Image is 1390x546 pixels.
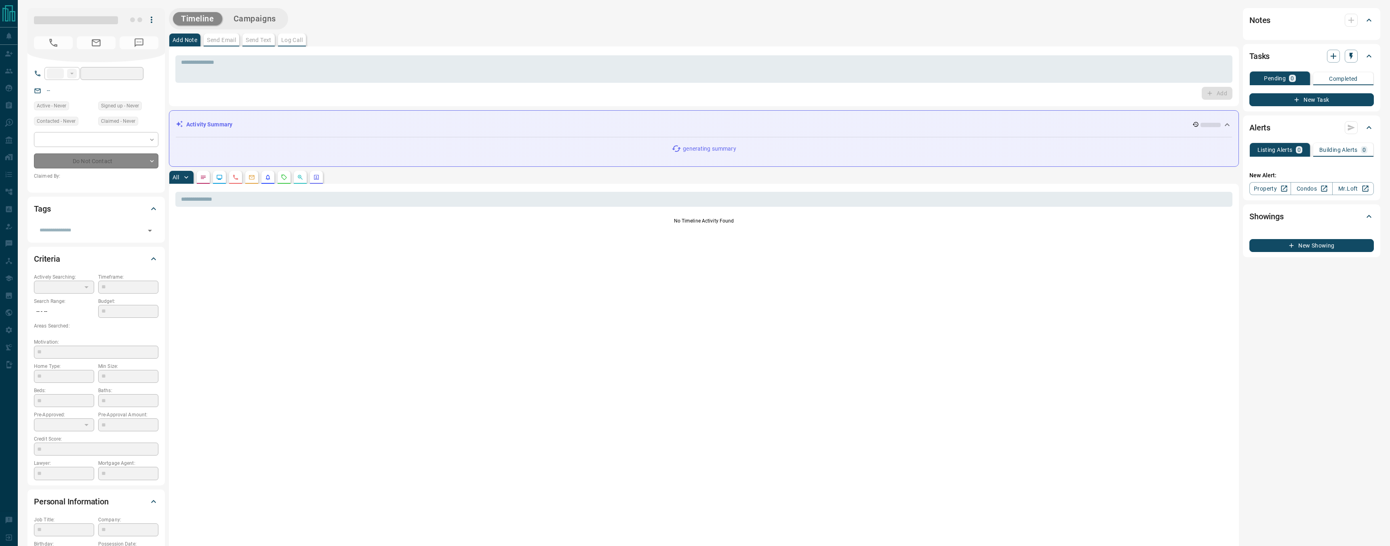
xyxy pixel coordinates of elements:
[34,305,94,318] p: -- - --
[34,322,158,330] p: Areas Searched:
[120,36,158,49] span: No Number
[1329,76,1358,82] p: Completed
[34,298,94,305] p: Search Range:
[186,120,232,129] p: Activity Summary
[1249,10,1374,30] div: Notes
[1249,14,1270,27] h2: Notes
[34,153,158,168] div: Do Not Contact
[1249,210,1284,223] h2: Showings
[173,37,197,43] p: Add Note
[1249,118,1374,137] div: Alerts
[98,460,158,467] p: Mortgage Agent:
[173,174,179,180] p: All
[34,199,158,218] div: Tags
[98,387,158,394] p: Baths:
[1319,147,1358,153] p: Building Alerts
[34,411,94,418] p: Pre-Approved:
[98,516,158,523] p: Company:
[34,363,94,370] p: Home Type:
[1363,147,1366,153] p: 0
[1332,182,1374,195] a: Mr.Loft
[34,202,51,215] h2: Tags
[175,217,1232,225] p: No Timeline Activity Found
[34,273,94,281] p: Actively Searching:
[1249,171,1374,180] p: New Alert:
[1249,93,1374,106] button: New Task
[37,117,76,125] span: Contacted - Never
[101,117,135,125] span: Claimed - Never
[34,495,109,508] h2: Personal Information
[34,516,94,523] p: Job Title:
[34,338,158,346] p: Motivation:
[313,174,320,181] svg: Agent Actions
[34,387,94,394] p: Beds:
[249,174,255,181] svg: Emails
[225,12,284,25] button: Campaigns
[1249,182,1291,195] a: Property
[216,174,223,181] svg: Lead Browsing Activity
[34,252,60,265] h2: Criteria
[34,460,94,467] p: Lawyer:
[1264,76,1286,81] p: Pending
[176,117,1232,132] div: Activity Summary
[683,145,736,153] p: generating summary
[200,174,206,181] svg: Notes
[1249,207,1374,226] div: Showings
[1297,147,1301,153] p: 0
[47,87,50,94] a: --
[1291,76,1294,81] p: 0
[281,174,287,181] svg: Requests
[98,363,158,370] p: Min Size:
[1249,46,1374,66] div: Tasks
[1249,239,1374,252] button: New Showing
[1249,50,1270,63] h2: Tasks
[98,411,158,418] p: Pre-Approval Amount:
[98,273,158,281] p: Timeframe:
[173,12,222,25] button: Timeline
[1291,182,1332,195] a: Condos
[1257,147,1293,153] p: Listing Alerts
[34,492,158,511] div: Personal Information
[34,172,158,180] p: Claimed By:
[101,102,139,110] span: Signed up - Never
[297,174,303,181] svg: Opportunities
[232,174,239,181] svg: Calls
[77,36,116,49] span: No Email
[265,174,271,181] svg: Listing Alerts
[144,225,156,236] button: Open
[1249,121,1270,134] h2: Alerts
[37,102,66,110] span: Active - Never
[34,435,158,443] p: Credit Score:
[34,36,73,49] span: No Number
[34,249,158,269] div: Criteria
[98,298,158,305] p: Budget:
